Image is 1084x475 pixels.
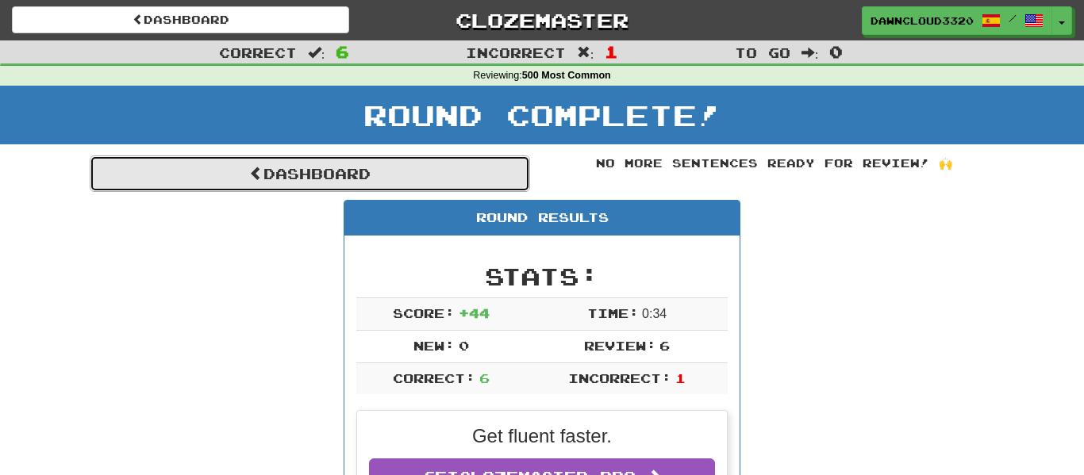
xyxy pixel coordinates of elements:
[642,307,667,320] span: 0 : 34
[393,305,455,320] span: Score:
[735,44,790,60] span: To go
[522,70,611,81] strong: 500 Most Common
[584,338,656,353] span: Review:
[466,44,566,60] span: Incorrect
[308,46,325,59] span: :
[659,338,670,353] span: 6
[413,338,455,353] span: New:
[459,305,490,320] span: + 44
[219,44,297,60] span: Correct
[12,6,349,33] a: Dashboard
[459,338,469,353] span: 0
[605,42,618,61] span: 1
[6,99,1078,131] h1: Round Complete!
[393,370,475,385] span: Correct:
[801,46,819,59] span: :
[675,370,686,385] span: 1
[568,370,671,385] span: Incorrect:
[356,263,728,289] h2: Stats:
[344,201,740,236] div: Round Results
[829,42,843,61] span: 0
[862,6,1052,35] a: DawnCloud3320 /
[1009,13,1017,24] span: /
[871,13,974,28] span: DawnCloud3320
[336,42,349,61] span: 6
[373,6,710,34] a: Clozemaster
[479,370,490,385] span: 6
[369,423,715,450] p: Get fluent faster.
[554,155,994,171] div: No more sentences ready for review! 🙌
[587,305,639,320] span: Time:
[90,155,530,192] a: Dashboard
[577,46,594,59] span: :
